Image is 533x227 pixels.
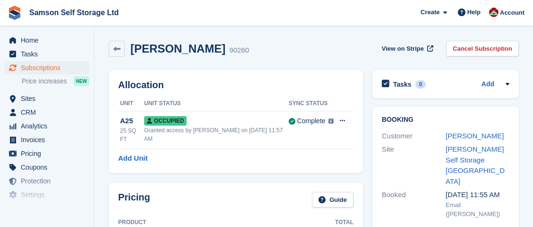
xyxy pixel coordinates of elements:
span: Analytics [21,119,77,133]
h2: Booking [382,116,509,124]
a: menu [5,174,89,188]
div: [DATE] 11:55 AM [446,190,509,200]
a: menu [5,119,89,133]
a: menu [5,147,89,160]
a: menu [5,161,89,174]
img: icon-info-grey-7440780725fd019a000dd9b08b2336e03edf1995a4989e88bcd33f0948082b44.svg [328,118,334,124]
a: Add [481,79,494,90]
a: [PERSON_NAME] Self Storage [GEOGRAPHIC_DATA] [446,145,505,185]
span: View on Stripe [382,44,424,54]
a: menu [5,202,89,215]
div: NEW [74,76,89,86]
a: menu [5,133,89,146]
h2: Tasks [393,80,412,89]
div: Complete [297,116,326,126]
h2: Pricing [118,192,150,208]
th: Unit [118,96,144,111]
th: Sync Status [289,96,334,111]
a: [PERSON_NAME] [446,132,504,140]
span: Tasks [21,47,77,61]
span: Sites [21,92,77,105]
div: Customer [382,131,446,142]
img: Ian [489,8,499,17]
span: Price increases [22,77,67,86]
div: Booked [382,190,446,219]
a: menu [5,92,89,105]
span: Create [421,8,439,17]
div: Site [382,144,446,187]
a: Price increases NEW [22,76,89,86]
span: Capital [21,202,77,215]
span: Occupied [144,116,187,126]
a: Samson Self Storage Ltd [26,5,122,20]
img: stora-icon-8386f47178a22dfd0bd8f6a31ec36ba5ce8667c1dd55bd0f319d3a0aa187defe.svg [8,6,22,20]
div: Granted access by [PERSON_NAME] on [DATE] 11:57 AM [144,126,289,143]
span: CRM [21,106,77,119]
span: Subscriptions [21,61,77,74]
a: menu [5,47,89,61]
span: Pricing [21,147,77,160]
a: Guide [312,192,353,208]
span: Home [21,34,77,47]
h2: [PERSON_NAME] [130,42,225,55]
span: Invoices [21,133,77,146]
div: 90260 [229,45,249,56]
a: menu [5,106,89,119]
h2: Allocation [118,80,353,91]
span: Account [500,8,524,18]
span: Settings [21,188,77,201]
a: Add Unit [118,153,147,164]
a: menu [5,61,89,74]
a: View on Stripe [378,41,435,56]
a: Cancel Subscription [446,41,519,56]
div: 25 SQ FT [120,127,144,144]
div: 0 [415,80,426,89]
div: Email ([PERSON_NAME]) [446,200,509,219]
a: menu [5,34,89,47]
span: Coupons [21,161,77,174]
th: Unit Status [144,96,289,111]
span: Protection [21,174,77,188]
span: Help [467,8,481,17]
a: menu [5,188,89,201]
div: A25 [120,116,144,127]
